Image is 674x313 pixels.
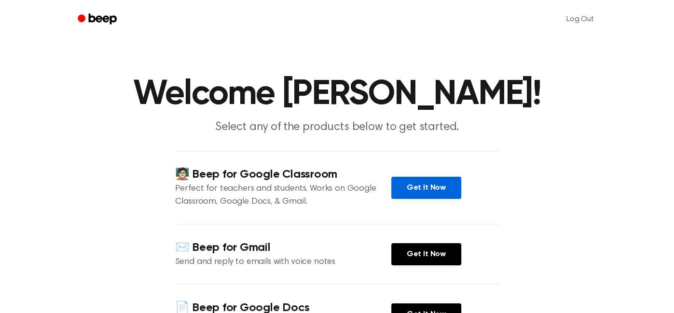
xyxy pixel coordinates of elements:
a: Log Out [557,8,604,31]
p: Perfect for teachers and students. Works on Google Classroom, Google Docs, & Gmail. [175,183,391,209]
a: Get It Now [391,177,461,199]
p: Send and reply to emails with voice notes [175,256,391,269]
h4: 🧑🏻‍🏫 Beep for Google Classroom [175,167,391,183]
a: Beep [71,10,125,29]
h4: ✉️ Beep for Gmail [175,240,391,256]
p: Select any of the products below to get started. [152,119,523,135]
a: Get It Now [391,243,461,265]
h1: Welcome [PERSON_NAME]! [90,77,584,112]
